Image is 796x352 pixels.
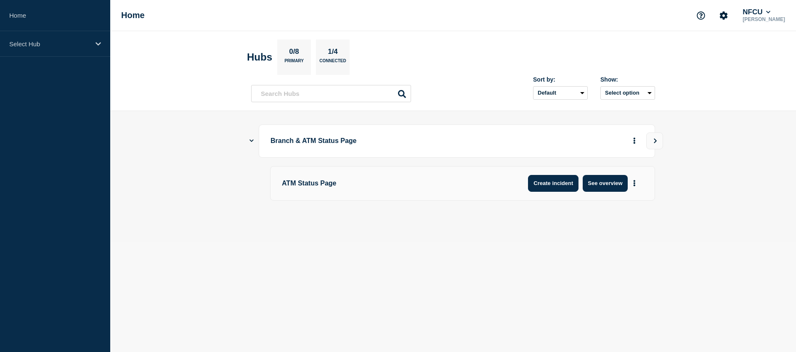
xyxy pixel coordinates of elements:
p: Connected [319,58,346,67]
p: Primary [284,58,304,67]
button: View [646,132,663,149]
p: 1/4 [325,48,341,58]
button: More actions [629,133,640,149]
button: Create incident [528,175,578,192]
button: Support [692,7,710,24]
button: NFCU [741,8,772,16]
select: Sort by [533,86,588,100]
button: More actions [629,175,640,191]
button: Account settings [715,7,732,24]
p: 0/8 [286,48,302,58]
p: Branch & ATM Status Page [271,133,503,149]
button: Select option [600,86,655,100]
p: [PERSON_NAME] [741,16,787,22]
p: ATM Status Page [282,175,503,192]
p: Select Hub [9,40,90,48]
input: Search Hubs [251,85,411,102]
button: See overview [583,175,627,192]
h2: Hubs [247,51,272,63]
div: Show: [600,76,655,83]
button: Show Connected Hubs [249,138,254,144]
h1: Home [121,11,145,20]
div: Sort by: [533,76,588,83]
